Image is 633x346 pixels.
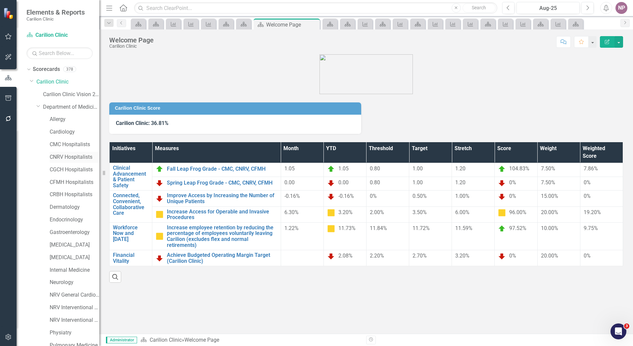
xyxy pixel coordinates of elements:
img: Below Plan [327,179,335,187]
img: Below Plan [156,195,164,202]
span: 0.00 [284,179,295,186]
span: 1.20 [455,165,465,172]
a: CMC Hospitalists [50,141,99,148]
span: 1.05 [284,165,295,172]
span: 2.20% [370,253,384,259]
span: 1.00 [413,165,423,172]
a: Source reference 8897119: [104,150,109,155]
a: NRV Interventional Cardiology Test [50,317,99,324]
a: Department of Medicine [43,103,99,111]
img: Caution [156,232,164,240]
img: Below Plan [156,254,164,262]
span: 0% [509,193,516,200]
span: 11.73% [338,225,356,231]
button: Aug-25 [516,2,580,14]
span: 0% [584,253,591,259]
span: 1.00% [455,193,469,199]
td: Double-Click to Edit Right Click for Context Menu [110,222,152,250]
a: Increase employee retention by reducing the percentage of employees voluntarily leaving Carilion ... [167,225,277,248]
button: Gif picker [21,217,26,222]
div: Welcome Page [184,337,219,343]
span: 3.50% [413,209,427,215]
a: Spring Leap Frog Grade - CMC, CNRV, CFMH [167,180,277,186]
span: 1.22% [284,225,299,231]
button: Send a message… [114,214,124,225]
a: CFMH Hospitalists [50,179,99,186]
span: 0.80 [370,165,380,172]
span: 10.00% [541,225,558,231]
input: Search ClearPoint... [134,2,497,14]
td: Double-Click to Edit Right Click for Context Menu [110,250,152,266]
a: Internal Medicine [50,266,99,274]
a: Carilion Clinic [36,78,99,86]
span: 0% [509,253,516,259]
b: System Settings > System Setup > Calculated Fields [11,136,121,148]
img: On Target [327,165,335,173]
img: Caution [498,209,506,217]
a: Allergy [50,116,99,123]
span: 97.52% [509,225,526,231]
span: 1.05 [338,165,349,172]
span: 1.20 [455,179,465,186]
code: COALESCE([SeriesName][Period], 0) [11,84,103,90]
input: Search Below... [26,47,93,59]
img: Below Plan [156,179,164,187]
img: On Target [156,165,164,173]
div: This tells the calculation to use 0 when the value is blank instead of treating it as null, which... [11,93,122,126]
td: Double-Click to Edit Right Click for Context Menu [152,206,281,222]
span: Administrator [106,337,137,343]
img: Caution [327,225,335,233]
a: Increase Access for Operable and Invasive Procedures [167,209,277,220]
div: Close [116,3,128,15]
span: 9.75% [584,225,598,231]
span: 11.84% [370,225,387,231]
span: 0% [509,179,516,186]
div: » [140,336,361,344]
span: 6.00% [455,209,469,215]
div: Noelle says… [5,21,127,41]
div: If you still need help with your calculated field or weighted score issue, I’m here to assist. Wo... [11,179,103,211]
button: Search [463,3,496,13]
span: 11.59% [455,225,472,231]
a: Source reference 8512108: [63,59,69,64]
a: Achieve Budgeted Operating Margin Target (Carilion Clinic) [167,252,277,264]
span: 3 [624,323,629,329]
div: calculated field [81,21,127,35]
div: In your calculated field formula, wrap your series references with COALESCE like this: [11,67,122,80]
td: Double-Click to Edit Right Click for Context Menu [110,191,152,222]
span: -0.16% [284,193,300,199]
a: Gastroenterology [50,229,99,236]
a: Connected, Convenient, Collaborative Care [113,193,149,216]
div: Welcome Page [266,21,318,29]
h1: Fin [32,6,40,11]
span: 2.08% [338,253,353,259]
div: Fin says… [5,175,127,230]
span: 7.86% [584,165,598,172]
img: Caution [327,209,335,217]
span: 1.00 [413,179,423,186]
td: Double-Click to Edit Right Click for Context Menu [152,163,281,177]
a: [MEDICAL_DATA] [50,241,99,249]
div: NP [615,2,627,14]
img: carilion%20clinic%20logo%202.0.png [319,54,413,94]
a: NRV General Cardiology [50,291,99,299]
h3: Carilion Clinic Score [115,106,358,111]
img: Below Plan [498,193,506,201]
span: Elements & Reports [26,8,85,16]
img: On Target [498,225,506,233]
img: Below Plan [327,252,335,260]
div: Did that answer your question? [11,164,83,170]
td: Double-Click to Edit Right Click for Context Menu [152,177,281,191]
a: CRBH Hospitalists [50,191,99,199]
a: Carilion Clinic [26,31,93,39]
span: 96.00% [509,209,526,215]
div: Fin says… [5,160,127,175]
a: NRV Interventional Cardiology [50,304,99,312]
div: For calculated fields that handle blank values, you can use the function to treat blank values as... [11,45,122,64]
span: Search [472,5,486,10]
span: 3.20% [338,209,353,215]
span: 104.83% [509,165,529,172]
a: Financial Vitality [113,252,149,264]
button: go back [4,3,17,15]
a: Improve Access by Increasing the Number of Unique Patients [167,193,277,204]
